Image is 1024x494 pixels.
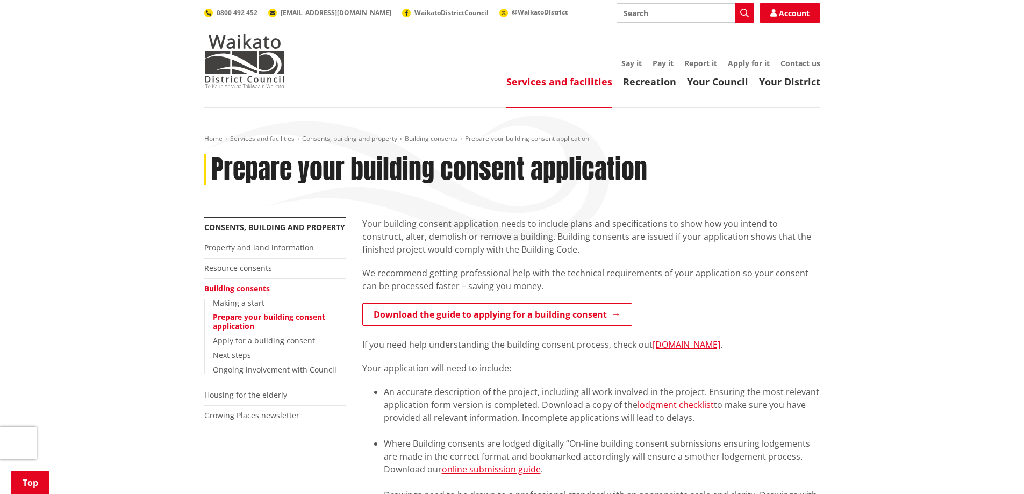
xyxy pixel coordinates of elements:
p: If you need help understanding the building consent process, check out . [362,338,820,351]
a: Apply for it [728,58,770,68]
a: Report it [684,58,717,68]
span: 0800 492 452 [217,8,257,17]
input: Search input [617,3,754,23]
a: Your District [759,75,820,88]
a: Consents, building and property [204,222,345,232]
a: online submission guide [442,463,541,475]
a: Growing Places newsletter [204,410,299,420]
p: Your building consent application needs to include plans and specifications to show how you inten... [362,217,820,256]
a: Apply for a building consent [213,335,315,346]
h1: Prepare your building consent application [211,154,647,185]
li: Where Building consents are lodged digitally “On-line building consent submissions ensuring lodge... [384,437,820,489]
a: Contact us [780,58,820,68]
span: [EMAIL_ADDRESS][DOMAIN_NAME] [281,8,391,17]
a: Top [11,471,49,494]
a: [EMAIL_ADDRESS][DOMAIN_NAME] [268,8,391,17]
span: WaikatoDistrictCouncil [414,8,489,17]
a: Property and land information [204,242,314,253]
a: Ongoing involvement with Council [213,364,336,375]
p: Your application will need to include: [362,362,820,375]
a: Pay it [653,58,674,68]
a: 0800 492 452 [204,8,257,17]
a: Making a start [213,298,264,308]
a: Resource consents [204,263,272,273]
a: Building consents [405,134,457,143]
a: Download the guide to applying for a building consent [362,303,632,326]
a: Housing for the elderly [204,390,287,400]
a: @WaikatoDistrict [499,8,568,17]
a: [DOMAIN_NAME] [653,339,720,350]
span: @WaikatoDistrict [512,8,568,17]
p: We recommend getting professional help with the technical requirements of your application so you... [362,267,820,292]
a: Say it [621,58,642,68]
a: Prepare your building consent application [213,312,325,331]
a: Services and facilities [230,134,295,143]
a: WaikatoDistrictCouncil [402,8,489,17]
a: Home [204,134,223,143]
a: Account [760,3,820,23]
a: Consents, building and property [302,134,397,143]
a: Next steps [213,350,251,360]
a: Building consents [204,283,270,293]
nav: breadcrumb [204,134,820,144]
span: Prepare your building consent application [465,134,589,143]
a: Services and facilities [506,75,612,88]
a: lodgment checklist [638,399,714,411]
li: An accurate description of the project, including all work involved in the project. Ensuring the ... [384,385,820,437]
a: Your Council [687,75,748,88]
a: Recreation [623,75,676,88]
img: Waikato District Council - Te Kaunihera aa Takiwaa o Waikato [204,34,285,88]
